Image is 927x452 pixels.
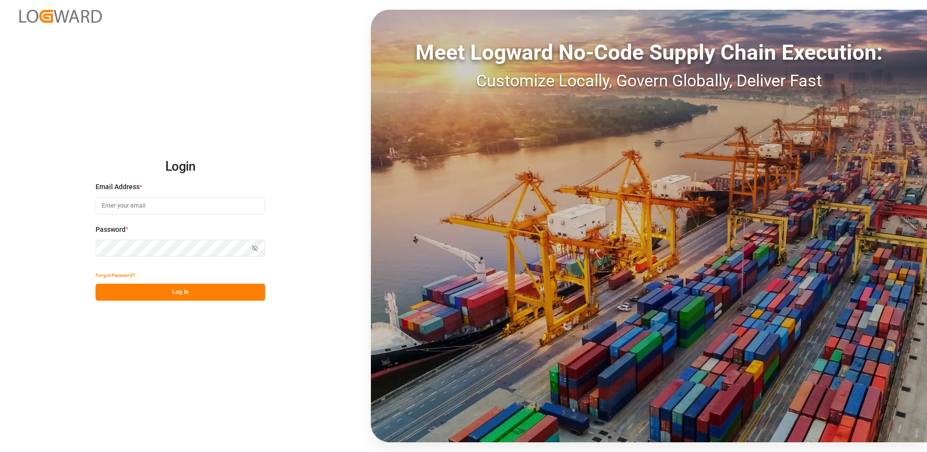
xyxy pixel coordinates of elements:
[371,68,927,93] div: Customize Locally, Govern Globally, Deliver Fast
[96,151,265,182] h2: Login
[96,267,135,284] button: Forgot Password?
[96,284,265,301] button: Log In
[96,225,126,235] span: Password
[96,197,265,214] input: Enter your email
[96,182,140,192] span: Email Address
[19,10,102,23] img: Logward_new_orange.png
[371,36,927,68] div: Meet Logward No-Code Supply Chain Execution:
